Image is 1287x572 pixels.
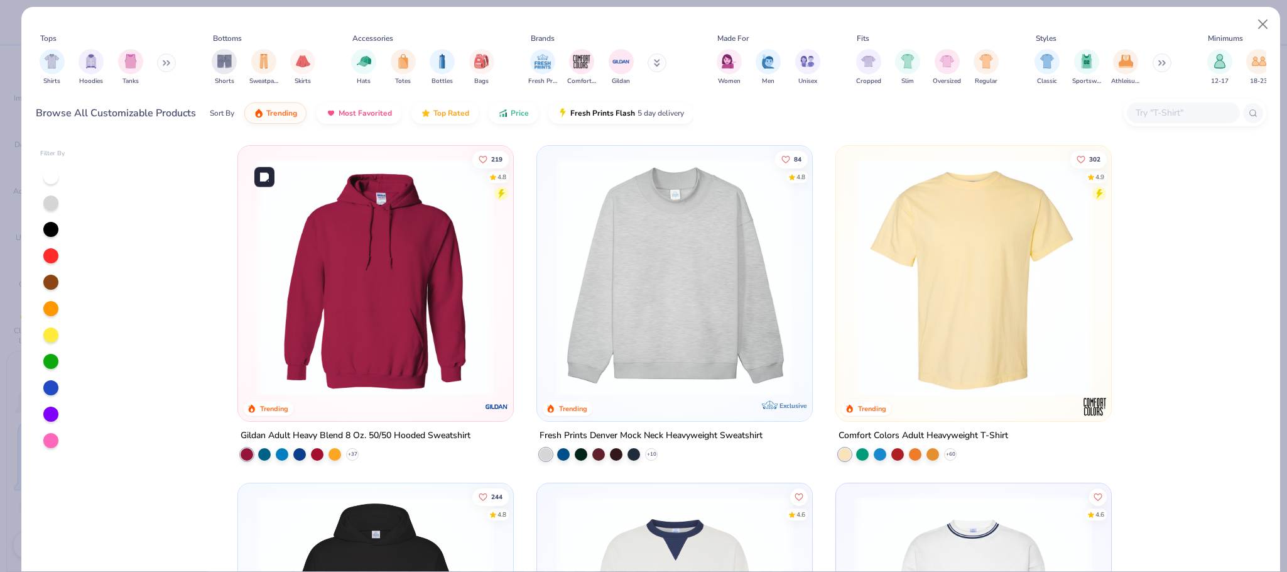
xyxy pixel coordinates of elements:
[717,49,742,86] button: filter button
[469,49,494,86] button: filter button
[212,49,237,86] div: filter for Shorts
[756,49,781,86] button: filter button
[317,102,401,124] button: Most Favorited
[45,54,59,69] img: Shirts Image
[296,54,310,69] img: Skirts Image
[550,158,800,396] img: f5d85501-0dbb-4ee4-b115-c08fa3845d83
[84,54,98,69] img: Hoodies Image
[717,49,742,86] div: filter for Women
[570,108,635,118] span: Fresh Prints Flash
[612,52,631,71] img: Gildan Image
[348,451,357,458] span: + 37
[484,394,509,419] img: Gildan logo
[974,49,999,86] button: filter button
[1034,49,1060,86] button: filter button
[391,49,416,86] div: filter for Totes
[433,108,469,118] span: Top Rated
[895,49,920,86] button: filter button
[1089,488,1107,505] button: Like
[257,54,271,69] img: Sweatpants Image
[1040,54,1055,69] img: Classic Image
[1251,13,1275,36] button: Close
[469,49,494,86] div: filter for Bags
[357,77,371,86] span: Hats
[567,49,596,86] button: filter button
[795,49,820,86] div: filter for Unisex
[901,54,915,69] img: Slim Image
[1208,33,1243,44] div: Minimums
[395,77,411,86] span: Totes
[567,49,596,86] div: filter for Comfort Colors
[40,49,65,86] div: filter for Shirts
[351,49,376,86] button: filter button
[795,49,820,86] button: filter button
[122,77,139,86] span: Tanks
[558,108,568,118] img: flash.gif
[491,493,502,500] span: 244
[40,33,57,44] div: Tops
[857,33,869,44] div: Fits
[796,172,805,182] div: 4.8
[895,49,920,86] div: filter for Slim
[241,428,470,444] div: Gildan Adult Heavy Blend 8 Oz. 50/50 Hooded Sweatshirt
[432,77,453,86] span: Bottles
[43,77,60,86] span: Shirts
[210,107,234,119] div: Sort By
[1082,394,1107,419] img: Comfort Colors logo
[396,54,410,69] img: Totes Image
[266,108,297,118] span: Trending
[215,77,234,86] span: Shorts
[775,150,808,168] button: Like
[251,158,501,396] img: 01756b78-01f6-4cc6-8d8a-3c30c1a0c8ac
[249,77,278,86] span: Sweatpants
[638,106,684,121] span: 5 day delivery
[861,54,876,69] img: Cropped Image
[1089,156,1100,162] span: 302
[1246,49,1271,86] div: filter for 18-23
[800,54,815,69] img: Unisex Image
[1111,77,1140,86] span: Athleisure
[352,33,393,44] div: Accessories
[901,77,914,86] span: Slim
[1207,49,1232,86] div: filter for 12-17
[798,77,817,86] span: Unisex
[489,102,538,124] button: Price
[36,106,196,121] div: Browse All Customizable Products
[1095,510,1104,519] div: 4.6
[567,77,596,86] span: Comfort Colors
[528,49,557,86] button: filter button
[1070,150,1107,168] button: Like
[1252,54,1266,69] img: 18-23 Image
[40,49,65,86] button: filter button
[254,108,264,118] img: trending.gif
[794,156,801,162] span: 84
[762,77,774,86] span: Men
[79,49,104,86] div: filter for Hoodies
[1095,172,1104,182] div: 4.9
[533,52,552,71] img: Fresh Prints Image
[435,54,449,69] img: Bottles Image
[511,108,529,118] span: Price
[790,488,808,505] button: Like
[975,77,997,86] span: Regular
[1213,54,1227,69] img: 12-17 Image
[839,428,1008,444] div: Comfort Colors Adult Heavyweight T-Shirt
[474,77,489,86] span: Bags
[609,49,634,86] div: filter for Gildan
[1072,77,1101,86] span: Sportswear
[946,451,955,458] span: + 60
[40,149,65,158] div: Filter By
[290,49,315,86] button: filter button
[249,49,278,86] div: filter for Sweatpants
[217,54,232,69] img: Shorts Image
[1037,77,1057,86] span: Classic
[718,77,741,86] span: Women
[609,49,634,86] button: filter button
[497,172,506,182] div: 4.8
[124,54,138,69] img: Tanks Image
[1036,33,1056,44] div: Styles
[974,49,999,86] div: filter for Regular
[1250,77,1268,86] span: 18-23
[717,33,749,44] div: Made For
[548,102,693,124] button: Fresh Prints Flash5 day delivery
